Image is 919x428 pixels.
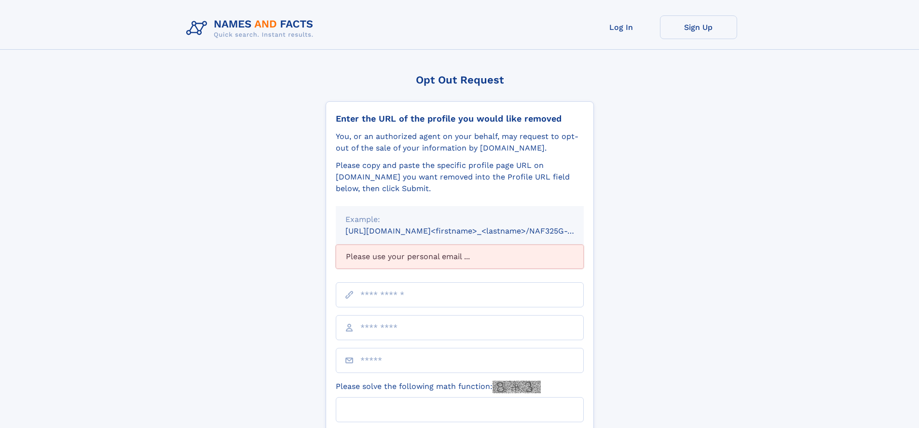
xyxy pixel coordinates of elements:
a: Log In [583,15,660,39]
div: Please copy and paste the specific profile page URL on [DOMAIN_NAME] you want removed into the Pr... [336,160,584,194]
div: You, or an authorized agent on your behalf, may request to opt-out of the sale of your informatio... [336,131,584,154]
label: Please solve the following math function: [336,381,541,393]
img: Logo Names and Facts [182,15,321,41]
div: Example: [345,214,574,225]
small: [URL][DOMAIN_NAME]<firstname>_<lastname>/NAF325G-xxxxxxxx [345,226,602,235]
div: Enter the URL of the profile you would like removed [336,113,584,124]
div: Please use your personal email ... [336,245,584,269]
div: Opt Out Request [326,74,594,86]
a: Sign Up [660,15,737,39]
